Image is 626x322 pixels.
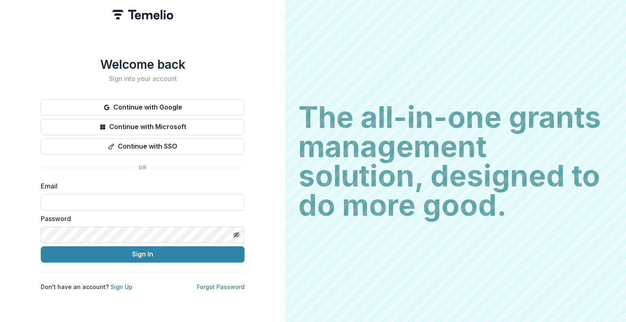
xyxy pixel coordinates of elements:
button: Continue with Google [41,99,245,116]
p: Don't have an account? [41,283,132,291]
img: Temelio [112,10,173,20]
a: Forgot Password [197,283,245,290]
button: Continue with Microsoft [41,119,245,135]
button: Sign In [41,246,245,263]
button: Continue with SSO [41,138,245,155]
a: Sign Up [110,283,132,290]
label: Email [41,181,240,191]
button: Toggle password visibility [230,228,243,241]
h1: Welcome back [41,57,245,72]
h2: Sign into your account [41,75,245,83]
label: Password [41,214,240,223]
